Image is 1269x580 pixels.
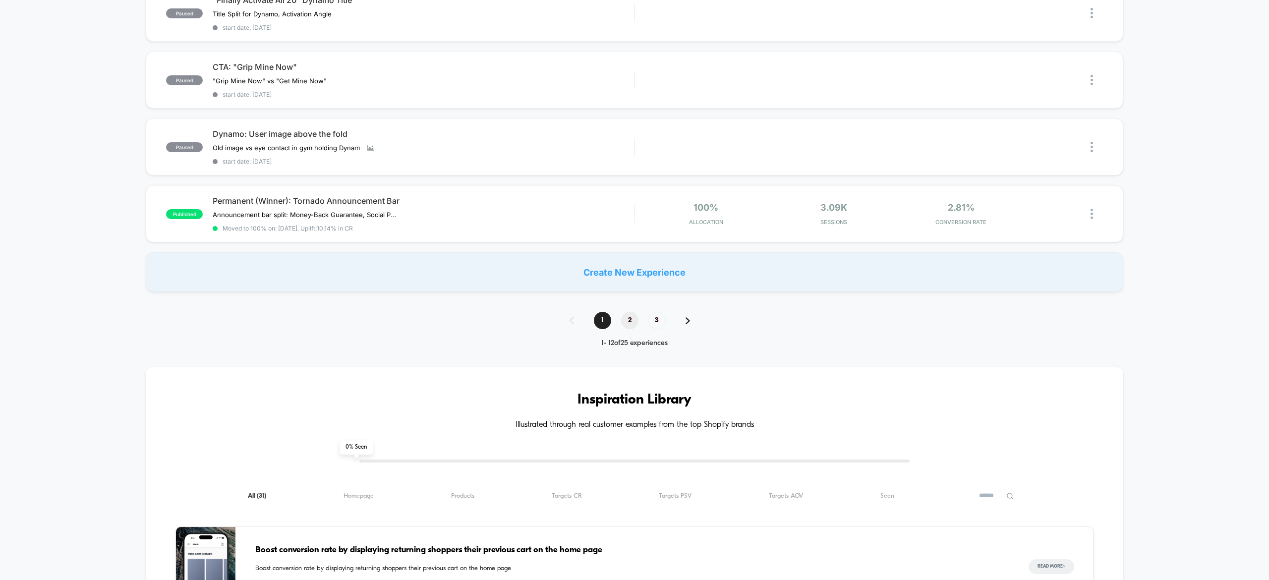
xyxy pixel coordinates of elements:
[344,492,374,500] span: Homepage
[166,209,203,219] span: published
[820,202,847,213] span: 3.09k
[880,492,894,500] span: Seen
[213,196,634,206] span: Permanent (Winner): Tornado Announcement Bar
[769,492,803,500] span: Targets AOV
[659,492,692,500] span: Targets PSV
[689,219,723,226] span: Allocation
[451,492,474,500] span: Products
[560,339,710,348] div: 1 - 12 of 25 experiences
[175,392,1093,408] h3: Inspiration Library
[1029,559,1074,574] button: Read More>
[166,142,203,152] span: paused
[166,75,203,85] span: paused
[1091,209,1093,219] img: close
[213,144,360,152] span: Old image vs eye contact in gym holding Dynam
[1091,142,1093,152] img: close
[166,8,203,18] span: paused
[1091,75,1093,85] img: close
[213,129,634,139] span: Dynamo: User image above the fold
[621,312,638,329] span: 2
[257,493,266,499] span: ( 31 )
[948,202,975,213] span: 2.81%
[213,77,327,85] span: "Grip Mine Now" vs "Get Mine Now"
[693,202,718,213] span: 100%
[213,10,332,18] span: Title Split for Dynamo, Activation Angle
[223,225,353,232] span: Moved to 100% on: [DATE] . Uplift: 10.14% in CR
[213,62,634,72] span: CTA: "Grip Mine Now"
[213,158,634,165] span: start date: [DATE]
[175,420,1093,430] h4: Illustrated through real customer examples from the top Shopify brands
[340,440,373,455] span: 0 % Seen
[146,252,1123,292] div: Create New Experience
[772,219,895,226] span: Sessions
[255,544,1008,557] span: Boost conversion rate by displaying returning shoppers their previous cart on the home page
[686,317,690,324] img: pagination forward
[594,312,611,329] span: 1
[1091,8,1093,18] img: close
[648,312,666,329] span: 3
[552,492,582,500] span: Targets CR
[213,91,634,98] span: start date: [DATE]
[213,211,397,219] span: Announcement bar split: Money-Back Guarantee, Social Proof, and Strong USP.
[255,564,1008,574] span: Boost conversion rate by displaying returning shoppers their previous cart on the home page
[900,219,1022,226] span: CONVERSION RATE
[248,492,266,500] span: All
[213,24,634,31] span: start date: [DATE]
